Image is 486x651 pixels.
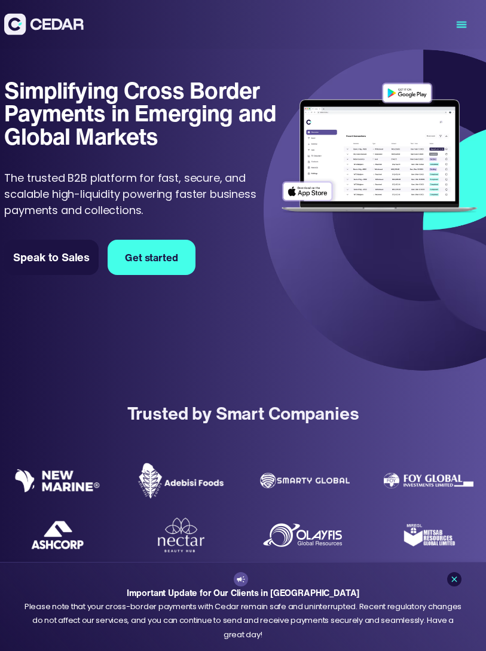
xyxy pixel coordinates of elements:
p: The trusted B2B platform for fast, secure, and scalable high-liquidity powering faster business p... [4,170,277,218]
img: Nectar Beauty Hub logo [154,516,208,554]
img: New Marine logo [13,469,102,493]
img: Smarty Global logo [260,473,350,489]
img: Ashcorp Logo [30,520,84,551]
img: Mitsab Resources Global Limited Logo [402,508,456,562]
img: Foy Global Investments Limited Logo [384,473,473,489]
img: Olayfis global resources logo [260,520,350,550]
a: Get started [108,240,195,275]
img: Dashboard of transactions [277,79,482,218]
h1: Simplifying Cross Border Payments in Emerging and Global Markets [4,79,276,148]
a: Speak to Sales [4,240,99,275]
img: Adebisi Foods logo [136,462,226,499]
